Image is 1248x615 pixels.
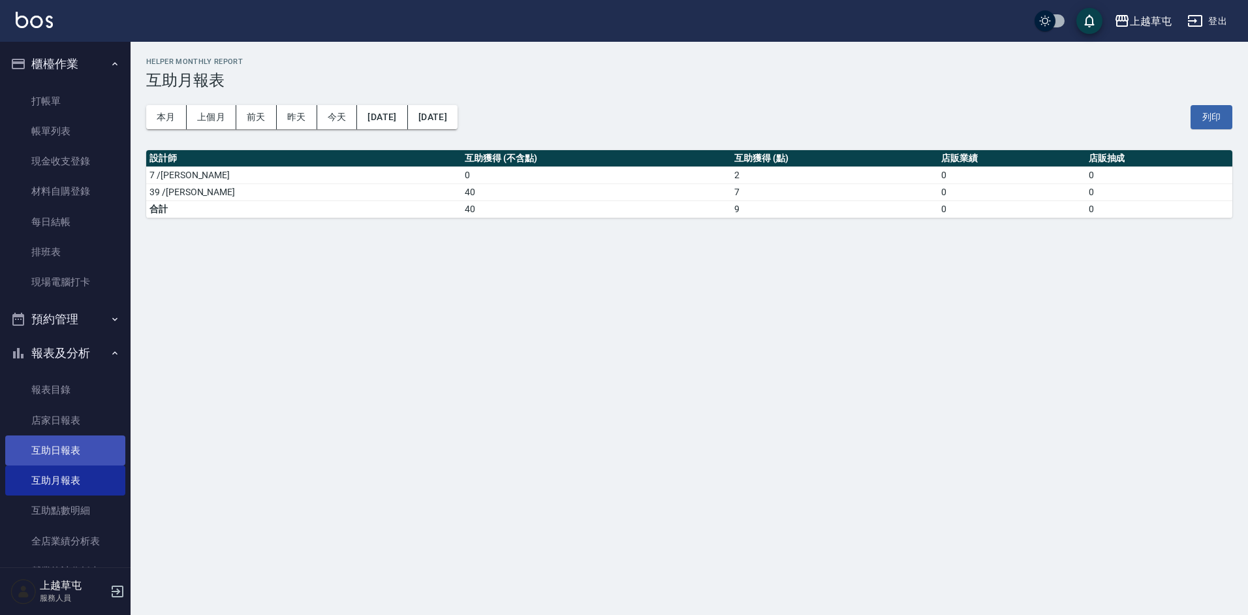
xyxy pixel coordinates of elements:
[1076,8,1102,34] button: save
[1109,8,1177,35] button: 上越草屯
[731,150,938,167] th: 互助獲得 (點)
[5,47,125,81] button: 櫃檯作業
[146,166,461,183] td: 7 /[PERSON_NAME]
[10,578,37,605] img: Person
[5,146,125,176] a: 現金收支登錄
[5,556,125,586] a: 營業統計分析表
[146,150,461,167] th: 設計師
[938,166,1085,183] td: 0
[5,375,125,405] a: 報表目錄
[5,237,125,267] a: 排班表
[146,150,1232,218] table: a dense table
[146,105,187,129] button: 本月
[731,166,938,183] td: 2
[5,207,125,237] a: 每日結帳
[1130,13,1172,29] div: 上越草屯
[938,150,1085,167] th: 店販業績
[5,526,125,556] a: 全店業績分析表
[461,166,731,183] td: 0
[1191,105,1232,129] button: 列印
[408,105,458,129] button: [DATE]
[146,200,461,217] td: 合計
[938,183,1085,200] td: 0
[16,12,53,28] img: Logo
[5,435,125,465] a: 互助日報表
[1085,200,1232,217] td: 0
[5,405,125,435] a: 店家日報表
[5,336,125,370] button: 報表及分析
[236,105,277,129] button: 前天
[146,71,1232,89] h3: 互助月報表
[40,592,106,604] p: 服務人員
[5,302,125,336] button: 預約管理
[1085,166,1232,183] td: 0
[357,105,407,129] button: [DATE]
[277,105,317,129] button: 昨天
[1182,9,1232,33] button: 登出
[461,150,731,167] th: 互助獲得 (不含點)
[938,200,1085,217] td: 0
[1085,183,1232,200] td: 0
[146,57,1232,66] h2: Helper Monthly Report
[5,176,125,206] a: 材料自購登錄
[1085,150,1232,167] th: 店販抽成
[187,105,236,129] button: 上個月
[461,183,731,200] td: 40
[317,105,358,129] button: 今天
[731,200,938,217] td: 9
[40,579,106,592] h5: 上越草屯
[5,496,125,526] a: 互助點數明細
[731,183,938,200] td: 7
[461,200,731,217] td: 40
[5,465,125,496] a: 互助月報表
[5,267,125,297] a: 現場電腦打卡
[146,183,461,200] td: 39 /[PERSON_NAME]
[5,116,125,146] a: 帳單列表
[5,86,125,116] a: 打帳單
